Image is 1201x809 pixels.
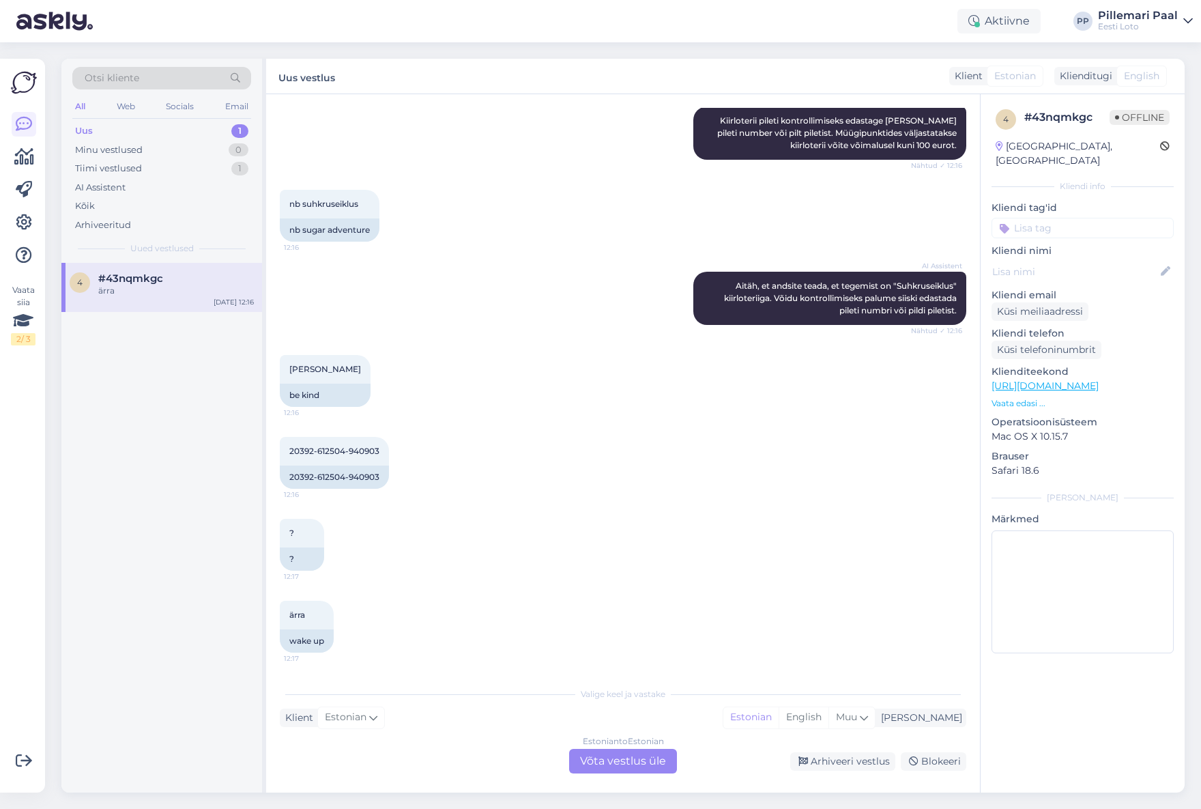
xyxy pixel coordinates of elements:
[569,749,677,773] div: Võta vestlus üle
[75,124,93,138] div: Uus
[992,365,1174,379] p: Klienditeekond
[284,571,335,582] span: 12:17
[717,115,959,150] span: Kiirloterii pileti kontrollimiseks edastage [PERSON_NAME] pileti number või pilt piletist. Müügip...
[280,688,966,700] div: Valige keel ja vastake
[75,181,126,195] div: AI Assistent
[11,70,37,96] img: Askly Logo
[280,711,313,725] div: Klient
[229,143,248,157] div: 0
[289,364,361,374] span: [PERSON_NAME]
[992,341,1101,359] div: Küsi telefoninumbrit
[1110,110,1170,125] span: Offline
[911,326,962,336] span: Nähtud ✓ 12:16
[11,284,35,345] div: Vaata siia
[77,277,83,287] span: 4
[163,98,197,115] div: Socials
[280,218,379,242] div: nb sugar adventure
[911,160,962,171] span: Nähtud ✓ 12:16
[992,302,1088,321] div: Küsi meiliaadressi
[280,548,324,571] div: ?
[992,264,1158,279] input: Lisa nimi
[994,69,1036,83] span: Estonian
[130,242,194,255] span: Uued vestlused
[1124,69,1159,83] span: English
[75,218,131,232] div: Arhiveeritud
[284,408,335,418] span: 12:16
[1024,109,1110,126] div: # 43nqmkgc
[996,139,1160,168] div: [GEOGRAPHIC_DATA], [GEOGRAPHIC_DATA]
[11,333,35,345] div: 2 / 3
[284,653,335,664] span: 12:17
[1098,10,1178,21] div: Pillemari Paal
[992,492,1174,504] div: [PERSON_NAME]
[1098,21,1178,32] div: Eesti Loto
[992,180,1174,193] div: Kliendi info
[231,124,248,138] div: 1
[325,710,366,725] span: Estonian
[85,71,139,85] span: Otsi kliente
[992,512,1174,526] p: Märkmed
[280,384,371,407] div: be kind
[992,218,1174,238] input: Lisa tag
[901,752,966,771] div: Blokeeri
[1003,114,1009,124] span: 4
[289,446,379,456] span: 20392-612504-940903
[836,711,857,723] span: Muu
[222,98,251,115] div: Email
[992,397,1174,410] p: Vaata edasi ...
[114,98,138,115] div: Web
[790,752,895,771] div: Arhiveeri vestlus
[1054,69,1112,83] div: Klienditugi
[280,629,334,653] div: wake up
[992,415,1174,429] p: Operatsioonisüsteem
[214,297,254,307] div: [DATE] 12:16
[992,429,1174,444] p: Mac OS X 10.15.7
[75,199,95,213] div: Kõik
[72,98,88,115] div: All
[723,707,779,728] div: Estonian
[231,162,248,175] div: 1
[949,69,983,83] div: Klient
[75,162,142,175] div: Tiimi vestlused
[992,464,1174,478] p: Safari 18.6
[284,489,335,500] span: 12:16
[992,449,1174,464] p: Brauser
[289,528,294,538] span: ?
[992,201,1174,215] p: Kliendi tag'id
[992,326,1174,341] p: Kliendi telefon
[289,199,358,209] span: nb suhkruseiklus
[957,9,1041,33] div: Aktiivne
[779,707,828,728] div: English
[289,610,305,620] span: ärra
[278,67,335,85] label: Uus vestlus
[1098,10,1193,32] a: Pillemari PaalEesti Loto
[992,380,1099,392] a: [URL][DOMAIN_NAME]
[98,285,254,297] div: ärra
[98,272,163,285] span: #43nqmkgc
[992,288,1174,302] p: Kliendi email
[876,711,962,725] div: [PERSON_NAME]
[75,143,143,157] div: Minu vestlused
[1073,12,1093,31] div: PP
[992,244,1174,258] p: Kliendi nimi
[280,466,389,489] div: 20392-612504-940903
[583,735,664,748] div: Estonian to Estonian
[284,242,335,253] span: 12:16
[724,281,959,315] span: Aitäh, et andsite teada, et tegemist on "Suhkruseiklus" kiirloteriiga. Võidu kontrollimiseks palu...
[911,261,962,271] span: AI Assistent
